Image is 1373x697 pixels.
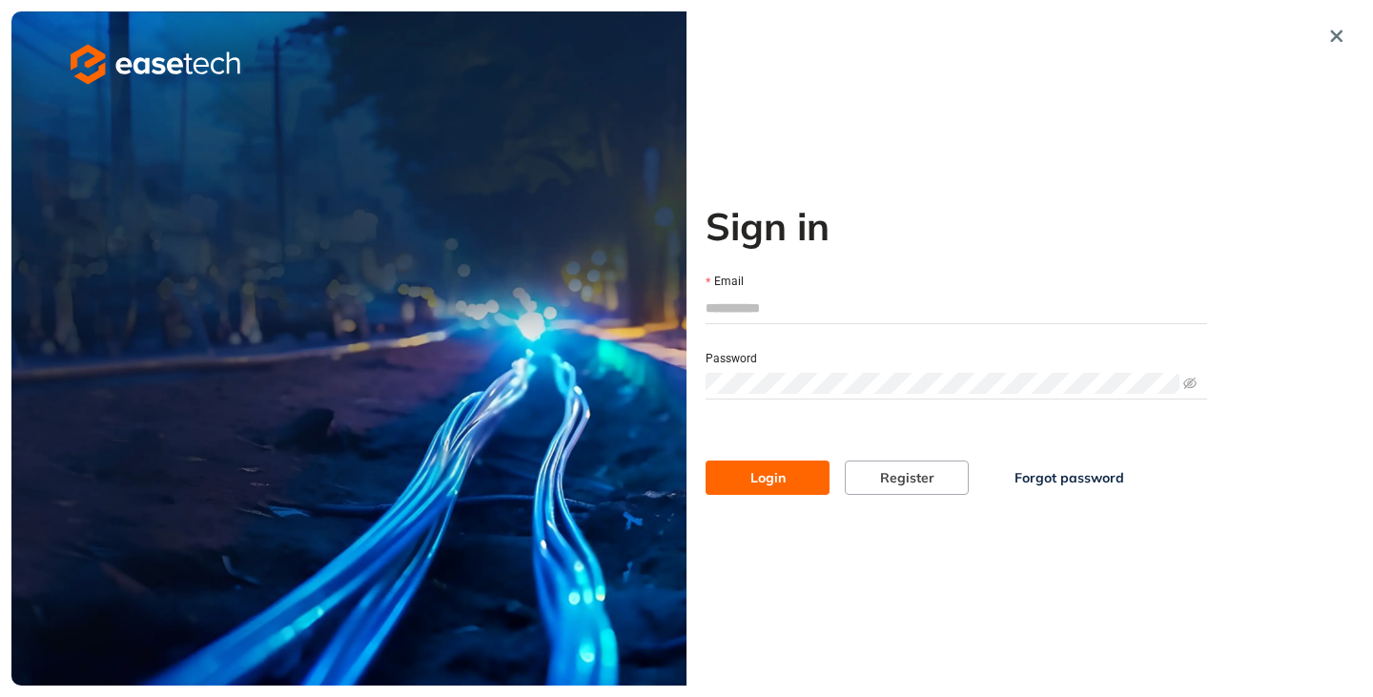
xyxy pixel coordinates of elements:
[706,350,757,368] label: Password
[1183,377,1197,390] span: eye-invisible
[706,294,1207,322] input: Email
[984,461,1155,495] button: Forgot password
[11,11,686,686] img: cover image
[706,461,830,495] button: Login
[845,461,969,495] button: Register
[880,467,934,488] span: Register
[1014,467,1124,488] span: Forgot password
[706,273,744,291] label: Email
[706,203,1207,249] h2: Sign in
[706,373,1179,394] input: Password
[750,467,786,488] span: Login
